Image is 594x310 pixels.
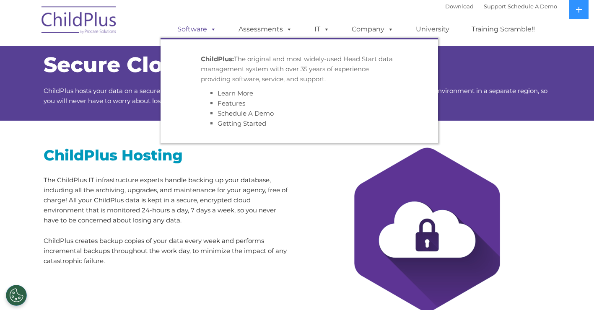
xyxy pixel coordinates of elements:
a: University [407,21,458,38]
img: ChildPlus by Procare Solutions [37,0,121,42]
a: Assessments [230,21,301,38]
a: Schedule A Demo [508,3,557,10]
a: Support [484,3,506,10]
font: | [445,3,557,10]
p: ChildPlus creates backup copies of your data every week and performs incremental backups througho... [44,236,291,266]
a: Download [445,3,474,10]
button: Cookies Settings [6,285,27,306]
a: Learn More [218,89,253,97]
p: The ChildPlus IT infrastructure experts handle backing up your database, including all the archiv... [44,175,291,225]
a: Schedule A Demo [218,109,274,117]
span: Secure Cloud Hosting [44,52,285,77]
p: The original and most widely-used Head Start data management system with over 35 years of experie... [201,54,398,84]
a: Features [218,99,245,107]
strong: ChildPlus: [201,55,234,63]
h2: ChildPlus Hosting [44,146,291,165]
a: Getting Started [218,119,266,127]
a: Training Scramble!! [463,21,543,38]
a: Software [169,21,225,38]
span: ChildPlus hosts your data on a secure cloud environment hosted by Amazon Web Services (AWS) with ... [44,87,547,105]
a: IT [306,21,338,38]
a: Company [343,21,402,38]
